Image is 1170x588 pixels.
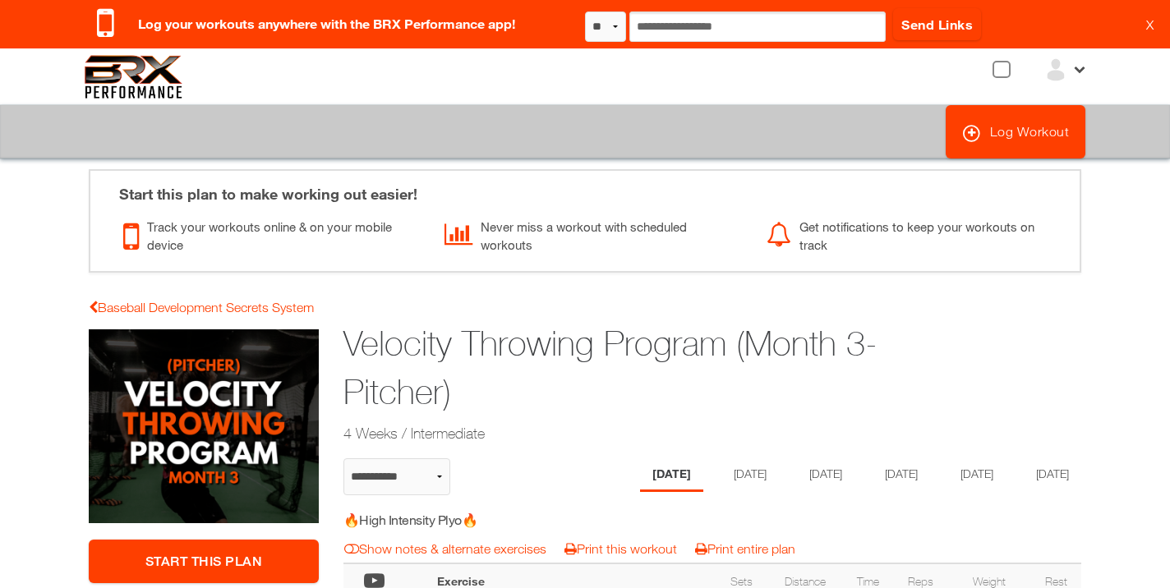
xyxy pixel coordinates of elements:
[343,319,955,416] h1: Velocity Throwing Program (Month 3-Pitcher)
[445,214,741,255] div: Never miss a workout with scheduled workouts
[1146,16,1154,33] a: X
[893,8,981,40] a: Send Links
[89,329,319,523] img: Velocity Throwing Program (Month 3-Pitcher)
[873,458,930,492] li: Day 4
[344,541,546,556] a: Show notes & alternate exercises
[767,214,1063,255] div: Get notifications to keep your workouts on track
[1043,57,1068,82] img: ex-default-user.svg
[85,55,182,99] img: 6f7da32581c89ca25d665dc3aae533e4f14fe3ef_original.svg
[103,171,1067,205] div: Start this plan to make working out easier!
[343,423,955,443] h2: 4 Weeks / Intermediate
[89,540,319,583] a: Start This Plan
[797,458,854,492] li: Day 3
[948,458,1006,492] li: Day 5
[123,214,420,255] div: Track your workouts online & on your mobile device
[343,511,637,529] h5: 🔥High Intensity Plyo🔥
[1024,458,1081,492] li: Day 6
[695,541,795,556] a: Print entire plan
[640,458,703,492] li: Day 1
[89,300,314,315] a: Baseball Development Secrets System
[721,458,779,492] li: Day 2
[946,105,1086,158] a: Log Workout
[564,541,677,556] a: Print this workout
